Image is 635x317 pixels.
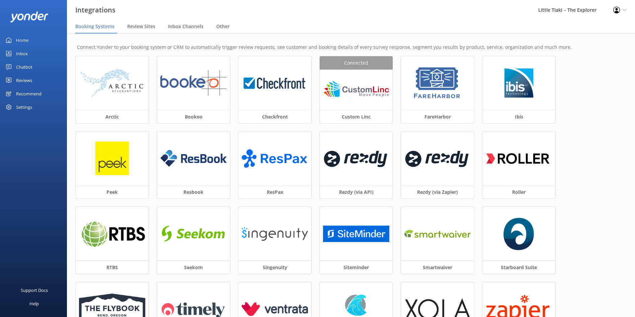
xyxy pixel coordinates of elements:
img: ventrata_logo.png [242,302,308,316]
h3: Starboard Suite [482,260,555,274]
img: 1624324618..png [323,77,389,103]
img: 1629776749..png [502,66,536,100]
h3: Rezdy (via Zapier) [401,185,474,199]
h3: Smartwaiver [401,260,474,274]
img: 1624324537..png [79,220,145,248]
h3: Checkfront [238,110,311,123]
div: Chatbot [16,60,32,74]
div: Settings [16,100,32,114]
h3: FareHarbor [401,110,474,123]
span: Booking Systems [75,23,114,30]
h3: Roller [482,185,555,199]
h3: RTBS [76,260,149,274]
img: 1624324453..png [323,144,389,173]
h3: Arctic [76,110,149,123]
img: 1756262149..png [503,217,534,250]
h3: Custom Linc [320,110,393,123]
h3: Integrations [75,5,115,15]
img: arctic_logo.png [79,69,145,97]
img: 1616660206..png [486,144,552,173]
img: 1619647509..png [404,144,471,173]
img: ResPax [242,146,308,171]
span: Inbox Channels [168,23,204,30]
h3: Bookeo [157,110,230,123]
h3: Rezdy (via API) [320,185,393,199]
img: 1650579744..png [404,226,471,241]
img: 1710292409..png [323,226,389,242]
img: 1629843345..png [412,66,463,100]
img: yonder-white-logo.png [10,11,49,22]
span: Other [216,23,230,30]
h3: Peek [76,185,149,199]
h3: Ibis [482,110,555,123]
div: Support Docs [21,284,48,297]
img: resbook_logo.png [160,150,227,167]
h3: Singenuity [238,260,311,274]
div: Inbox [16,47,28,60]
div: Home [16,33,28,47]
div: Recommend [16,87,42,100]
h3: ResPax [238,185,311,199]
h3: Siteminder [320,260,393,274]
img: peek_logo.png [95,142,129,175]
div: Reviews [16,74,32,87]
img: 1624323426..png [242,70,308,96]
img: 1624324865..png [160,70,227,96]
img: singenuity_logo.png [242,226,308,242]
span: Review Sites [127,23,155,30]
div: Connected [320,56,393,70]
h3: Resbook [157,185,230,199]
h3: Seekom [157,260,230,274]
img: 1616638368..png [160,221,227,247]
div: Help [29,297,39,310]
p: Connect Yonder to your booking system or CRM to automatically trigger review requests, see custom... [77,44,625,51]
